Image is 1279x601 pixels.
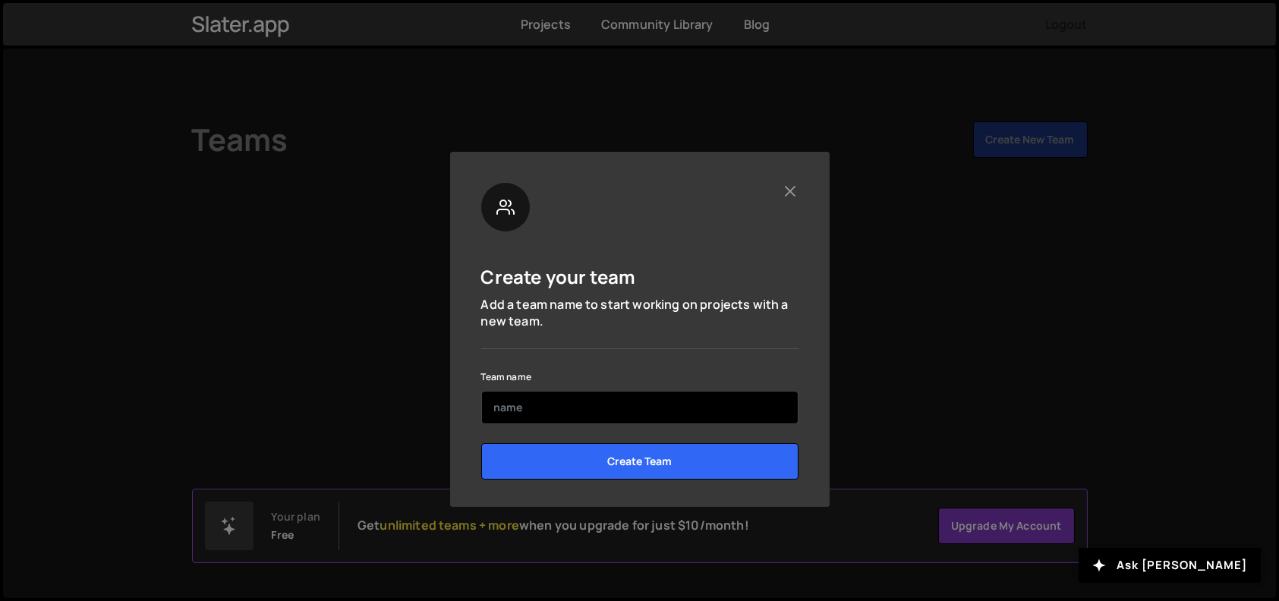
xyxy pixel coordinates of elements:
label: Team name [481,370,531,385]
p: Add a team name to start working on projects with a new team. [481,296,799,330]
h5: Create your team [481,265,636,288]
input: name [481,391,799,424]
button: Close [783,183,799,199]
button: Ask [PERSON_NAME] [1079,548,1261,583]
input: Create Team [481,443,799,480]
